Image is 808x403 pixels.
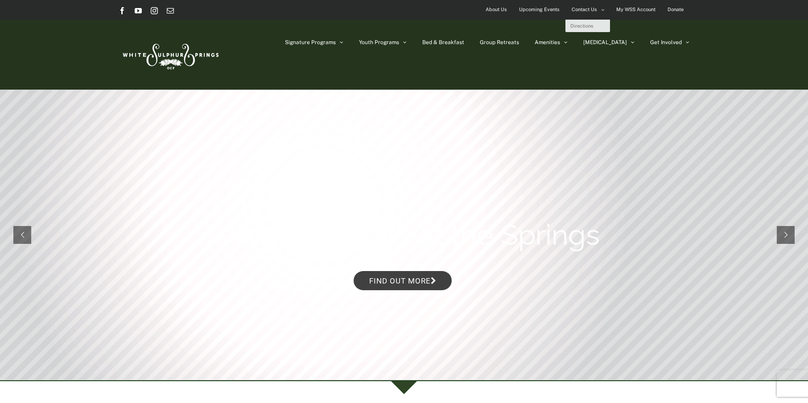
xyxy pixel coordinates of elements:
[486,3,507,16] span: About Us
[285,20,689,65] nav: Main Menu
[583,20,635,65] a: [MEDICAL_DATA]
[359,40,399,45] span: Youth Programs
[480,20,519,65] a: Group Retreats
[207,217,600,253] rs-layer: Winter Retreats at the Springs
[535,40,560,45] span: Amenities
[519,3,560,16] span: Upcoming Events
[566,20,610,32] a: Directions
[650,40,682,45] span: Get Involved
[285,40,336,45] span: Signature Programs
[572,3,597,16] span: Contact Us
[285,20,343,65] a: Signature Programs
[535,20,568,65] a: Amenities
[119,34,221,76] img: White Sulphur Springs Logo
[480,40,519,45] span: Group Retreats
[422,20,464,65] a: Bed & Breakfast
[616,3,655,16] span: My WSS Account
[668,3,684,16] span: Donate
[570,23,594,29] span: Directions
[583,40,627,45] span: [MEDICAL_DATA]
[422,40,464,45] span: Bed & Breakfast
[359,20,407,65] a: Youth Programs
[650,20,689,65] a: Get Involved
[354,271,452,290] a: Find out more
